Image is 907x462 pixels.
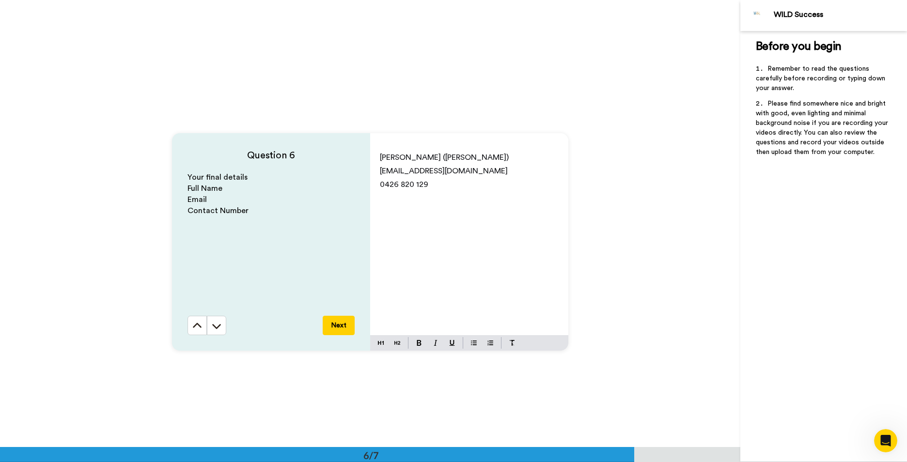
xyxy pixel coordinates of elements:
img: heading-two-block.svg [394,339,400,347]
span: Before you begin [756,41,842,52]
h4: Question 6 [188,149,355,162]
button: Next [323,316,355,335]
span: Email [188,196,207,203]
span: Your final details [188,173,248,181]
div: 6/7 [348,448,394,462]
img: Profile Image [746,4,769,27]
span: Full Name [188,185,222,192]
span: [PERSON_NAME] ([PERSON_NAME]) [380,154,509,161]
img: underline-mark.svg [449,340,455,346]
span: Contact Number [188,207,249,215]
div: WILD Success [774,10,907,19]
img: numbered-block.svg [487,339,493,347]
span: Remember to read the questions carefully before recording or typing down your answer. [756,65,887,92]
span: Please find somewhere nice and bright with good, even lighting and minimal background noise if yo... [756,100,890,155]
img: bold-mark.svg [417,340,422,346]
span: [EMAIL_ADDRESS][DOMAIN_NAME] [380,167,508,175]
img: bulleted-block.svg [471,339,477,347]
img: heading-one-block.svg [378,339,384,347]
span: 0426 820 129 [380,181,428,188]
iframe: Intercom live chat [874,429,897,452]
img: italic-mark.svg [434,340,438,346]
img: clear-format.svg [509,340,515,346]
